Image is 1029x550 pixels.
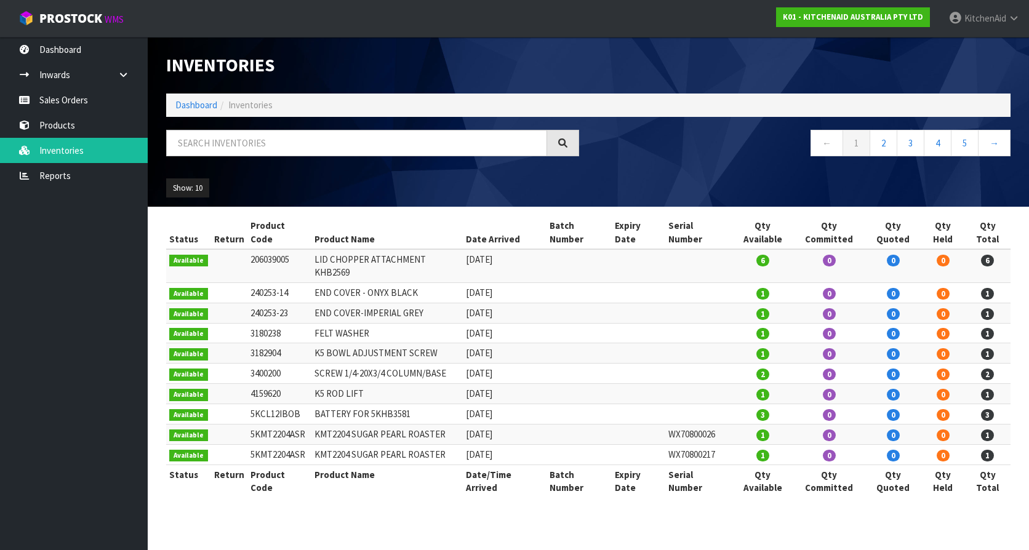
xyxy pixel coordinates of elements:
[105,14,124,25] small: WMS
[166,130,547,156] input: Search inventories
[937,288,950,300] span: 0
[887,369,900,380] span: 0
[247,282,312,303] td: 240253-14
[169,328,208,340] span: Available
[311,282,462,303] td: END COVER - ONYX BLACK
[937,308,950,320] span: 0
[732,216,794,249] th: Qty Available
[964,216,1011,249] th: Qty Total
[793,216,865,249] th: Qty Committed
[981,328,994,340] span: 1
[865,216,921,249] th: Qty Quoted
[311,343,462,364] td: K5 BOWL ADJUSTMENT SCREW
[756,308,769,320] span: 1
[166,178,209,198] button: Show: 10
[311,364,462,384] td: SCREW 1/4-20X3/4 COLUMN/BASE
[211,464,247,497] th: Return
[937,348,950,360] span: 0
[463,303,547,323] td: [DATE]
[598,130,1011,160] nav: Page navigation
[887,450,900,461] span: 0
[547,464,612,497] th: Batch Number
[887,389,900,401] span: 0
[887,409,900,421] span: 0
[211,216,247,249] th: Return
[756,429,769,441] span: 1
[981,308,994,320] span: 1
[665,424,731,444] td: WX70800026
[311,404,462,424] td: BATTERY FOR 5KHB3581
[463,323,547,343] td: [DATE]
[175,99,217,111] a: Dashboard
[981,255,994,266] span: 6
[247,424,312,444] td: 5KMT2204ASR
[870,130,897,156] a: 2
[981,409,994,421] span: 3
[843,130,870,156] a: 1
[665,216,731,249] th: Serial Number
[865,464,921,497] th: Qty Quoted
[887,255,900,266] span: 0
[887,348,900,360] span: 0
[463,464,547,497] th: Date/Time Arrived
[823,308,836,320] span: 0
[981,288,994,300] span: 1
[463,404,547,424] td: [DATE]
[169,409,208,421] span: Available
[756,348,769,360] span: 1
[964,12,1006,24] span: KitchenAid
[732,464,794,497] th: Qty Available
[311,444,462,464] td: KMT2204 SUGAR PEARL ROASTER
[981,348,994,360] span: 1
[169,308,208,321] span: Available
[463,364,547,384] td: [DATE]
[823,389,836,401] span: 0
[756,369,769,380] span: 2
[247,323,312,343] td: 3180238
[937,389,950,401] span: 0
[311,303,462,323] td: END COVER-IMPERIAL GREY
[978,130,1011,156] a: →
[247,303,312,323] td: 240253-23
[247,404,312,424] td: 5KCL12IBOB
[18,10,34,26] img: cube-alt.png
[823,429,836,441] span: 0
[311,249,462,282] td: LID CHOPPER ATTACHMENT KHB2569
[463,444,547,464] td: [DATE]
[247,364,312,384] td: 3400200
[311,464,462,497] th: Product Name
[823,369,836,380] span: 0
[169,255,208,267] span: Available
[823,348,836,360] span: 0
[169,369,208,381] span: Available
[823,288,836,300] span: 0
[981,369,994,380] span: 2
[937,409,950,421] span: 0
[463,282,547,303] td: [DATE]
[964,464,1011,497] th: Qty Total
[937,450,950,461] span: 0
[887,288,900,300] span: 0
[951,130,979,156] a: 5
[756,255,769,266] span: 6
[887,328,900,340] span: 0
[166,216,211,249] th: Status
[463,343,547,364] td: [DATE]
[887,429,900,441] span: 0
[311,424,462,444] td: KMT2204 SUGAR PEARL ROASTER
[247,444,312,464] td: 5KMT2204ASR
[311,384,462,404] td: K5 ROD LIFT
[793,464,865,497] th: Qty Committed
[247,464,312,497] th: Product Code
[897,130,924,156] a: 3
[247,249,312,282] td: 206039005
[665,464,731,497] th: Serial Number
[665,444,731,464] td: WX70800217
[823,255,836,266] span: 0
[887,308,900,320] span: 0
[169,429,208,442] span: Available
[937,429,950,441] span: 0
[981,389,994,401] span: 1
[169,348,208,361] span: Available
[169,389,208,401] span: Available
